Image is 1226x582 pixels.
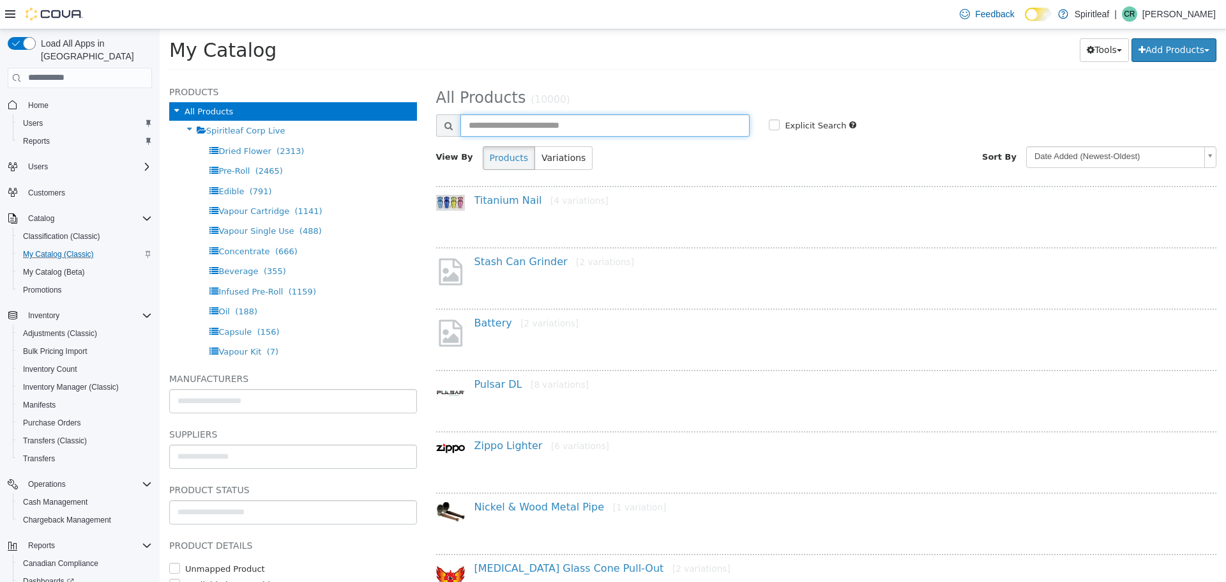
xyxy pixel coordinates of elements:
button: Bulk Pricing Import [13,342,157,360]
span: Transfers [23,454,55,464]
button: Canadian Compliance [13,555,157,572]
small: [2 variations] [361,289,419,299]
label: Unmapped Product [22,533,105,546]
span: Catalog [23,211,152,226]
span: Manifests [23,400,56,410]
small: [6 variations] [391,411,450,422]
span: Home [28,100,49,111]
button: Reports [23,538,60,553]
span: My Catalog (Classic) [18,247,152,262]
button: Catalog [23,211,59,226]
small: [2 variations] [513,534,571,544]
span: Adjustments (Classic) [18,326,152,341]
span: Users [23,159,152,174]
button: Inventory Count [13,360,157,378]
button: Promotions [13,281,157,299]
button: Users [3,158,157,176]
p: Spiritleaf [1075,6,1109,22]
a: Transfers (Classic) [18,433,92,448]
h5: Product Status [10,453,257,468]
a: Battery[2 variations] [315,287,420,300]
img: 150 [276,165,305,181]
span: (666) [116,217,138,227]
a: Canadian Compliance [18,556,103,571]
img: Cova [26,8,83,20]
span: Chargeback Management [18,512,152,528]
span: Customers [28,188,65,198]
button: Add Products [972,9,1057,33]
span: (1141) [135,177,162,187]
span: Vapour Single Use [59,197,134,206]
span: Adjustments (Classic) [23,328,97,339]
a: Stash Can Grinder[2 variations] [315,226,475,238]
span: (355) [104,237,126,247]
span: Transfers (Classic) [18,433,152,448]
a: Home [23,98,54,113]
a: Customers [23,185,70,201]
span: Inventory Manager (Classic) [23,382,119,392]
a: Titanium Nail[4 variations] [315,165,449,177]
a: Zippo Lighter[6 variations] [315,410,450,422]
button: My Catalog (Classic) [13,245,157,263]
span: (2465) [96,137,123,146]
span: Edible [59,157,84,167]
span: Inventory Count [23,364,77,374]
span: Canadian Compliance [23,558,98,569]
span: Classification (Classic) [18,229,152,244]
button: Home [3,96,157,114]
span: My Catalog (Beta) [18,264,152,280]
button: Transfers [13,450,157,468]
span: Oil [59,277,70,287]
span: Manifests [18,397,152,413]
button: Inventory [23,308,64,323]
span: Inventory [28,310,59,321]
span: Beverage [59,237,98,247]
button: Products [323,117,375,141]
span: Inventory Manager (Classic) [18,379,152,395]
small: [2 variations] [416,227,474,238]
span: (488) [140,197,162,206]
small: [8 variations] [371,350,429,360]
span: Date Added (Newest-Oldest) [867,118,1040,137]
a: Reports [18,134,55,149]
div: Courtney R [1122,6,1137,22]
span: Pre-Roll [59,137,90,146]
span: Reports [28,540,55,551]
span: Reports [23,538,152,553]
span: My Catalog (Beta) [23,267,85,277]
label: Explicit Search [622,90,686,103]
span: Purchase Orders [23,418,81,428]
p: | [1114,6,1117,22]
span: Inventory Count [18,362,152,377]
small: [1 variation] [453,473,507,483]
h5: Manufacturers [10,342,257,357]
span: Transfers (Classic) [23,436,87,446]
span: Users [28,162,48,172]
button: Tools [920,9,969,33]
button: Reports [3,537,157,555]
img: missing-image.png [276,288,305,319]
span: Load All Apps in [GEOGRAPHIC_DATA] [36,37,152,63]
span: Promotions [18,282,152,298]
a: Inventory Manager (Classic) [18,379,124,395]
button: Catalog [3,210,157,227]
span: Chargeback Management [23,515,111,525]
span: (7) [107,318,119,327]
span: Infused Pre-Roll [59,257,123,267]
img: missing-image.png [276,227,305,258]
button: Customers [3,183,157,202]
a: Adjustments (Classic) [18,326,102,341]
span: Dried Flower [59,117,111,126]
a: Transfers [18,451,60,466]
a: Feedback [955,1,1019,27]
span: (791) [90,157,112,167]
span: Home [23,97,152,113]
span: (1159) [129,257,156,267]
span: (188) [75,277,98,287]
button: Purchase Orders [13,414,157,432]
a: Classification (Classic) [18,229,105,244]
span: Cash Management [23,497,87,507]
button: Classification (Classic) [13,227,157,245]
span: Users [23,118,43,128]
a: Date Added (Newest-Oldest) [867,117,1057,139]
